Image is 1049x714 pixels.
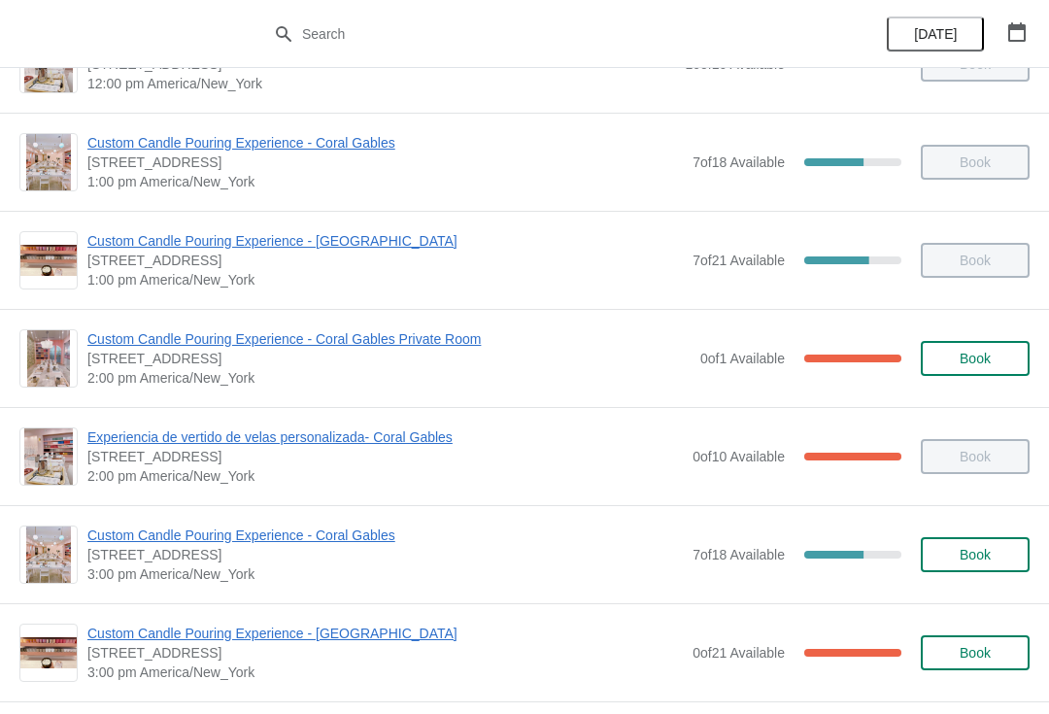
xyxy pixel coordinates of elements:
span: Experiencia de vertido de velas personalizada- Coral Gables [87,427,683,447]
img: Custom Candle Pouring Experience - Coral Gables Private Room | 154 Giralda Avenue, Coral Gables, ... [27,330,70,387]
img: Custom Candle Pouring Experience - Fort Lauderdale | 914 East Las Olas Boulevard, Fort Lauderdale... [20,245,77,277]
span: Book [960,547,991,562]
span: [STREET_ADDRESS] [87,643,683,663]
span: 7 of 21 Available [693,253,785,268]
span: 2:00 pm America/New_York [87,368,691,388]
span: Custom Candle Pouring Experience - Coral Gables [87,526,683,545]
button: [DATE] [887,17,984,51]
span: Custom Candle Pouring Experience - Coral Gables Private Room [87,329,691,349]
span: Book [960,351,991,366]
button: Book [921,635,1030,670]
button: Book [921,341,1030,376]
span: [STREET_ADDRESS] [87,251,683,270]
span: 1:00 pm America/New_York [87,270,683,289]
span: Custom Candle Pouring Experience - [GEOGRAPHIC_DATA] [87,231,683,251]
span: 0 of 21 Available [693,645,785,661]
span: 0 of 10 Available [693,449,785,464]
span: 2:00 pm America/New_York [87,466,683,486]
span: 12:00 pm America/New_York [87,74,675,93]
img: Custom Candle Pouring Experience - Fort Lauderdale | 914 East Las Olas Boulevard, Fort Lauderdale... [20,637,77,669]
span: Custom Candle Pouring Experience - [GEOGRAPHIC_DATA] [87,624,683,643]
span: 7 of 18 Available [693,547,785,562]
span: [STREET_ADDRESS] [87,349,691,368]
span: 7 of 18 Available [693,154,785,170]
span: Book [960,645,991,661]
span: [STREET_ADDRESS] [87,153,683,172]
span: [DATE] [914,26,957,42]
img: Custom Candle Pouring Experience - Coral Gables | 154 Giralda Avenue, Coral Gables, FL, USA | 1:0... [26,134,72,190]
img: Custom Candle Pouring Experience - Coral Gables | 154 Giralda Avenue, Coral Gables, FL, USA | 3:0... [26,527,72,583]
span: [STREET_ADDRESS] [87,545,683,564]
span: [STREET_ADDRESS] [87,447,683,466]
input: Search [301,17,787,51]
span: 0 of 1 Available [700,351,785,366]
span: 3:00 pm America/New_York [87,564,683,584]
button: Book [921,537,1030,572]
span: 3:00 pm America/New_York [87,663,683,682]
span: Custom Candle Pouring Experience - Coral Gables [87,133,683,153]
img: Experiencia de vertido de velas personalizada- Coral Gables | 154 Giralda Avenue, Coral Gables, F... [24,428,73,485]
span: 1:00 pm America/New_York [87,172,683,191]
